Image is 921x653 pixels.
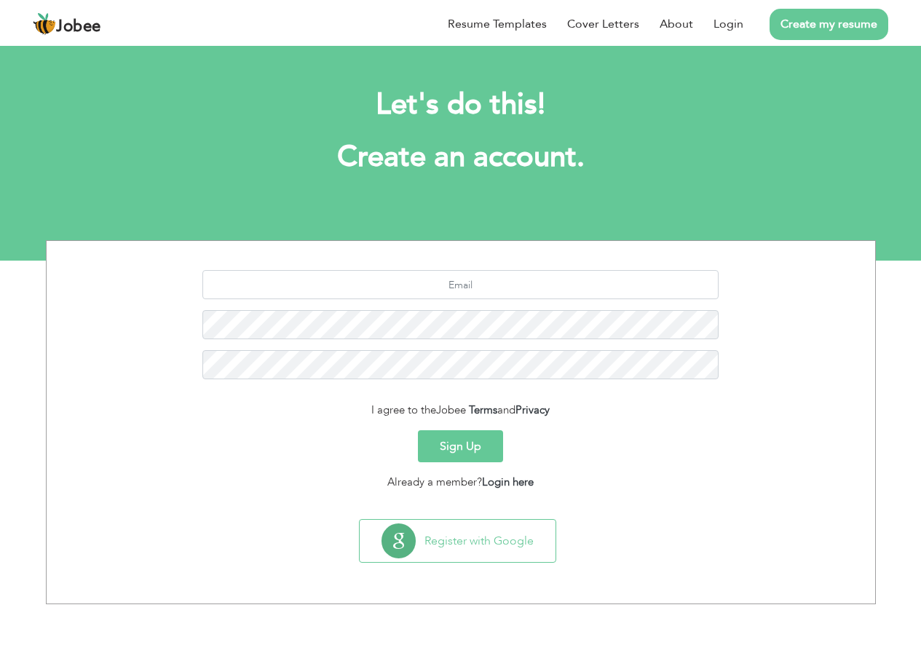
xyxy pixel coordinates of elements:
a: Login here [482,475,534,489]
input: Email [202,270,719,299]
div: I agree to the and [58,402,864,419]
div: Already a member? [58,474,864,491]
img: jobee.io [33,12,56,36]
a: Login [714,15,743,33]
a: About [660,15,693,33]
h1: Create an account. [68,138,854,176]
a: Create my resume [770,9,888,40]
a: Terms [469,403,497,417]
button: Register with Google [360,520,556,562]
a: Resume Templates [448,15,547,33]
a: Privacy [515,403,550,417]
span: Jobee [56,19,101,35]
h2: Let's do this! [68,86,854,124]
a: Cover Letters [567,15,639,33]
a: Jobee [33,12,101,36]
button: Sign Up [418,430,503,462]
span: Jobee [436,403,466,417]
